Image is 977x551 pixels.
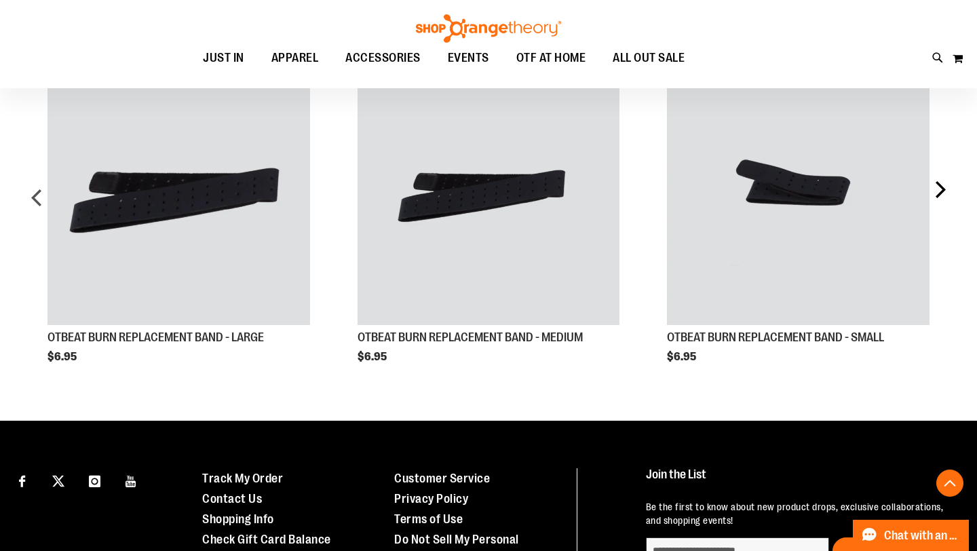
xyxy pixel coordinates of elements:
img: OTBEAT BURN REPLACEMENT BAND - MEDIUM [358,63,619,325]
img: OTBEAT BURN REPLACEMENT BAND - LARGE [47,63,309,325]
span: JUST IN [203,43,244,73]
span: APPAREL [271,43,319,73]
a: Visit our Youtube page [119,468,143,492]
a: OTBEAT BURN REPLACEMENT BAND - SMALL [667,330,884,344]
div: next [926,43,953,363]
span: EVENTS [448,43,489,73]
a: Product Page Link [667,63,929,327]
a: Product Page Link [47,63,309,327]
a: Contact Us [202,492,262,506]
span: $6.95 [358,351,389,363]
a: OTBEAT BURN REPLACEMENT BAND - MEDIUM [358,330,583,344]
div: prev [24,43,51,363]
a: Customer Service [394,472,490,485]
a: OTBEAT BURN REPLACEMENT BAND - LARGE [47,330,264,344]
a: Visit our X page [47,468,71,492]
h4: Join the List [646,468,951,493]
a: Visit our Instagram page [83,468,107,492]
p: Be the first to know about new product drops, exclusive collaborations, and shopping events! [646,500,951,527]
button: Chat with an Expert [853,520,970,551]
span: $6.95 [667,351,698,363]
img: OTBEAT BURN REPLACEMENT BAND - SMALL [667,63,929,325]
button: Back To Top [936,470,963,497]
img: Shop Orangetheory [414,14,563,43]
span: Chat with an Expert [884,529,961,542]
a: Check Gift Card Balance [202,533,331,546]
span: ACCESSORIES [345,43,421,73]
span: OTF AT HOME [516,43,586,73]
a: Terms of Use [394,512,463,526]
a: Product Page Link [358,63,619,327]
a: Visit our Facebook page [10,468,34,492]
span: $6.95 [47,351,79,363]
img: Twitter [52,475,64,487]
a: Shopping Info [202,512,274,526]
a: Track My Order [202,472,283,485]
a: Privacy Policy [394,492,468,506]
span: ALL OUT SALE [613,43,685,73]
